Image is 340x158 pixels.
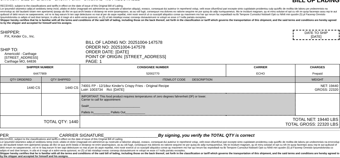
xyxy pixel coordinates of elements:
div: ECHO [228,72,294,75]
td: ITEM/LOT CODE DESCRIPTION [80,77,296,83]
td: IMPORTANT: This food product requires temperatures of zero degrees fahrenheit (0F) or lower. Carr... [80,93,296,115]
td: 1440 CS [0,83,42,94]
div: 64477909 [2,72,78,75]
div: DATE TO SHIP [DATE] [293,30,340,40]
div: BILL OF LADING NO: 20251004-147578 ORDER NO: 20251004-147578 ORDER DATE: [DATE] POINT OF ORIGIN: ... [86,40,340,64]
div: Shipper hereby certifies that he is familiar with all the terms and conditions of the said bill o... [0,19,340,24]
td: NET: 19440 GROSS: 22320 [296,83,340,94]
div: SHIP TO: [0,47,85,52]
div: Americold - Carthage [STREET_ADDRESS] Carthage MO, 64836 [4,52,85,63]
div: SHIPPER: [0,30,85,35]
div: 52002770 [81,72,225,75]
div: P.K, Kinder Co., Inc. [4,35,85,38]
td: TOTAL QTY: 1440 [0,115,80,128]
td: 74001 FP - 12/18oz Kinder's Crispy Fries - Original Recipe Lot#: 1003734 Rct: [DATE] [80,83,296,94]
td: CHARGES [296,64,340,77]
div: Prepaid [297,72,338,75]
td: QTY ORDERED [0,77,42,83]
td: CARRIER [226,64,295,77]
td: QTY SHIPPED [42,77,80,83]
td: TOTAL NET: 19440 LBS TOTAL GROSS: 22320 LBS [80,115,340,128]
td: SHIPPER NUMBER [0,64,80,77]
td: CONSIGNEE NUMBER [80,64,226,77]
span: By signing, you verify the TOTAL QTY is correct [158,133,255,138]
td: 1440 CS [42,83,80,94]
td: WEIGHT [296,77,340,83]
